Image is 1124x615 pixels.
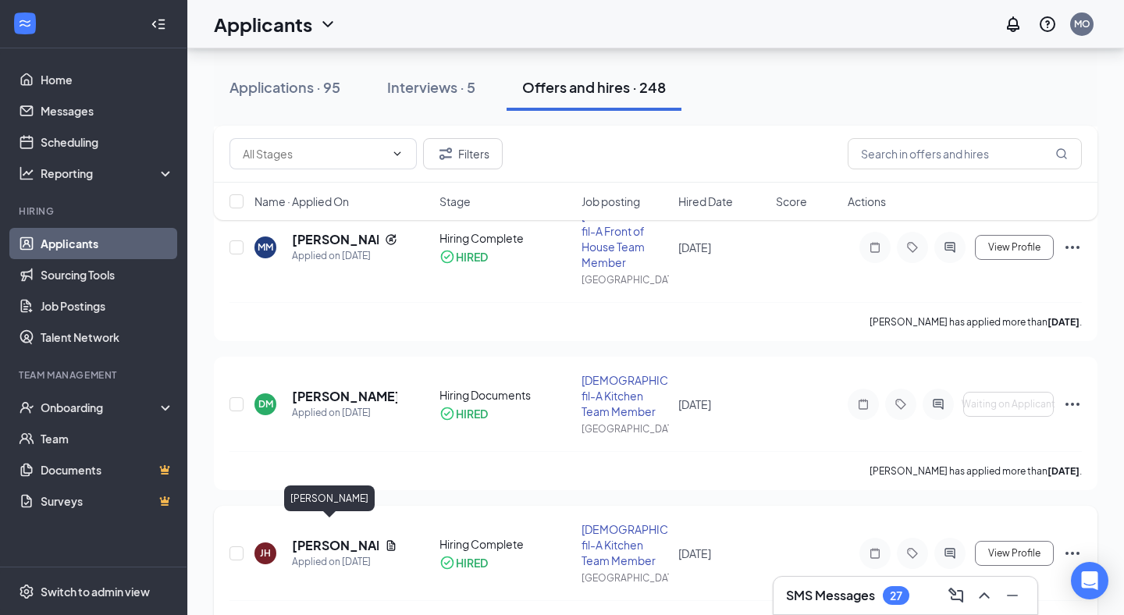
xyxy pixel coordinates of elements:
[941,547,959,560] svg: ActiveChat
[292,537,379,554] h5: [PERSON_NAME]
[41,259,174,290] a: Sourcing Tools
[439,194,471,209] span: Stage
[41,228,174,259] a: Applicants
[776,194,807,209] span: Score
[1003,586,1022,605] svg: Minimize
[41,400,161,415] div: Onboarding
[678,546,711,560] span: [DATE]
[41,95,174,126] a: Messages
[1055,148,1068,160] svg: MagnifyingGlass
[19,400,34,415] svg: UserCheck
[41,423,174,454] a: Team
[19,584,34,599] svg: Settings
[423,138,503,169] button: Filter Filters
[151,16,166,32] svg: Collapse
[385,233,397,246] svg: Reapply
[41,584,150,599] div: Switch to admin view
[1063,238,1082,257] svg: Ellipses
[19,165,34,181] svg: Analysis
[385,539,397,552] svg: Document
[41,322,174,353] a: Talent Network
[292,248,397,264] div: Applied on [DATE]
[941,241,959,254] svg: ActiveChat
[1048,465,1080,477] b: [DATE]
[17,16,33,31] svg: WorkstreamLogo
[439,406,455,421] svg: CheckmarkCircle
[975,541,1054,566] button: View Profile
[891,398,910,411] svg: Tag
[582,273,670,286] div: [GEOGRAPHIC_DATA]
[582,422,670,435] div: [GEOGRAPHIC_DATA]
[292,231,379,248] h5: [PERSON_NAME]
[258,397,273,411] div: DM
[947,586,966,605] svg: ComposeMessage
[678,194,733,209] span: Hired Date
[1063,544,1082,563] svg: Ellipses
[41,126,174,158] a: Scheduling
[19,204,171,218] div: Hiring
[988,242,1040,253] span: View Profile
[1063,395,1082,414] svg: Ellipses
[870,315,1082,329] p: [PERSON_NAME] has applied more than .
[582,194,640,209] span: Job posting
[1000,583,1025,608] button: Minimize
[1004,15,1023,34] svg: Notifications
[41,290,174,322] a: Job Postings
[456,406,488,421] div: HIRED
[848,194,886,209] span: Actions
[1048,316,1080,328] b: [DATE]
[292,388,397,405] h5: [PERSON_NAME]
[1071,562,1108,599] div: Open Intercom Messenger
[848,138,1082,169] input: Search in offers and hires
[678,397,711,411] span: [DATE]
[243,145,385,162] input: All Stages
[903,241,922,254] svg: Tag
[866,241,884,254] svg: Note
[522,77,666,97] div: Offers and hires · 248
[582,571,670,585] div: [GEOGRAPHIC_DATA]
[866,547,884,560] svg: Note
[41,64,174,95] a: Home
[890,589,902,603] div: 27
[854,398,873,411] svg: Note
[962,399,1055,410] span: Waiting on Applicant
[391,148,404,160] svg: ChevronDown
[292,405,397,421] div: Applied on [DATE]
[318,15,337,34] svg: ChevronDown
[19,368,171,382] div: Team Management
[258,240,273,254] div: MM
[436,144,455,163] svg: Filter
[456,555,488,571] div: HIRED
[41,165,175,181] div: Reporting
[439,249,455,265] svg: CheckmarkCircle
[254,194,349,209] span: Name · Applied On
[1038,15,1057,34] svg: QuestionInfo
[929,398,948,411] svg: ActiveChat
[678,240,711,254] span: [DATE]
[870,464,1082,478] p: [PERSON_NAME] has applied more than .
[975,235,1054,260] button: View Profile
[41,454,174,485] a: DocumentsCrown
[903,547,922,560] svg: Tag
[439,536,571,552] div: Hiring Complete
[41,485,174,517] a: SurveysCrown
[963,392,1054,417] button: Waiting on Applicant
[214,11,312,37] h1: Applicants
[988,548,1040,559] span: View Profile
[292,554,397,570] div: Applied on [DATE]
[260,546,271,560] div: JH
[786,587,875,604] h3: SMS Messages
[582,521,670,568] div: [DEMOGRAPHIC_DATA]-fil-A Kitchen Team Member
[439,555,455,571] svg: CheckmarkCircle
[975,586,994,605] svg: ChevronUp
[972,583,997,608] button: ChevronUp
[439,230,571,246] div: Hiring Complete
[582,372,670,419] div: [DEMOGRAPHIC_DATA]-fil-A Kitchen Team Member
[387,77,475,97] div: Interviews · 5
[1074,17,1090,30] div: MO
[229,77,340,97] div: Applications · 95
[582,208,670,270] div: [DEMOGRAPHIC_DATA]-fil-A Front of House Team Member
[456,249,488,265] div: HIRED
[944,583,969,608] button: ComposeMessage
[439,387,571,403] div: Hiring Documents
